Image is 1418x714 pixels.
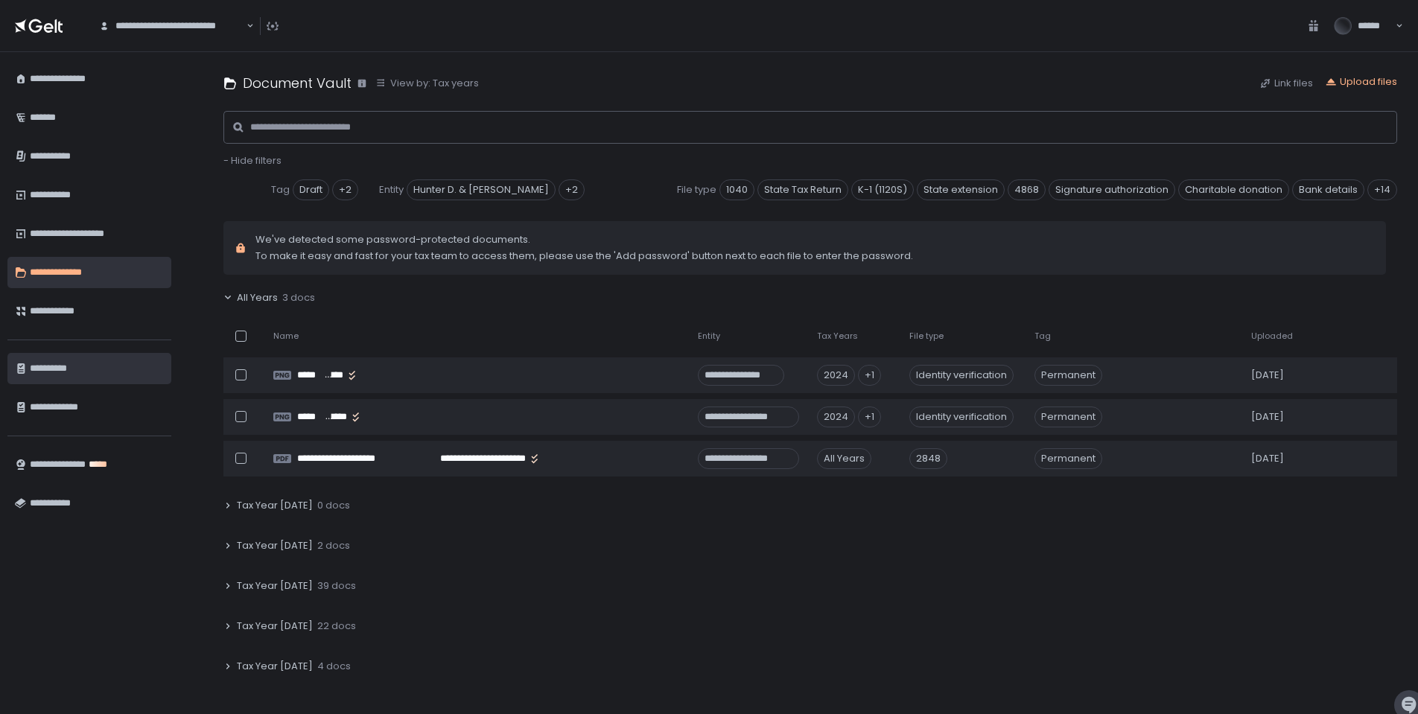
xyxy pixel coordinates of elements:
[909,448,947,469] div: 2848
[271,183,290,197] span: Tag
[1049,179,1175,200] span: Signature authorization
[1251,410,1284,424] span: [DATE]
[237,619,313,633] span: Tax Year [DATE]
[223,154,282,168] button: - Hide filters
[851,179,914,200] span: K-1 (1120S)
[1367,179,1397,200] div: +14
[379,183,404,197] span: Entity
[698,331,720,342] span: Entity
[1251,452,1284,465] span: [DATE]
[757,179,848,200] span: State Tax Return
[237,499,313,512] span: Tax Year [DATE]
[909,331,944,342] span: File type
[255,233,913,246] span: We've detected some password-protected documents.
[223,153,282,168] span: - Hide filters
[293,179,329,200] span: Draft
[244,19,245,34] input: Search for option
[1251,331,1293,342] span: Uploaded
[332,179,358,200] div: +2
[237,579,313,593] span: Tax Year [DATE]
[909,365,1014,386] div: Identity verification
[237,291,278,305] span: All Years
[317,499,350,512] span: 0 docs
[1178,179,1289,200] span: Charitable donation
[317,539,350,552] span: 2 docs
[1325,75,1397,89] button: Upload files
[917,179,1005,200] span: State extension
[375,77,479,90] button: View by: Tax years
[817,365,855,386] div: 2024
[282,291,315,305] span: 3 docs
[1251,369,1284,382] span: [DATE]
[909,407,1014,427] div: Identity verification
[1292,179,1364,200] span: Bank details
[89,10,254,42] div: Search for option
[237,660,313,673] span: Tax Year [DATE]
[237,539,313,552] span: Tax Year [DATE]
[255,249,913,263] span: To make it easy and fast for your tax team to access them, please use the 'Add password' button n...
[858,365,881,386] div: +1
[317,660,351,673] span: 4 docs
[1259,77,1313,90] button: Link files
[317,579,356,593] span: 39 docs
[719,179,754,200] span: 1040
[817,407,855,427] div: 2024
[243,73,352,93] h1: Document Vault
[1034,331,1051,342] span: Tag
[677,183,716,197] span: File type
[559,179,585,200] div: +2
[1034,448,1102,469] span: Permanent
[817,331,858,342] span: Tax Years
[407,179,556,200] span: Hunter D. & [PERSON_NAME]
[317,619,356,633] span: 22 docs
[1008,179,1046,200] span: 4868
[1034,365,1102,386] span: Permanent
[273,331,299,342] span: Name
[817,448,871,469] div: All Years
[858,407,881,427] div: +1
[1034,407,1102,427] span: Permanent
